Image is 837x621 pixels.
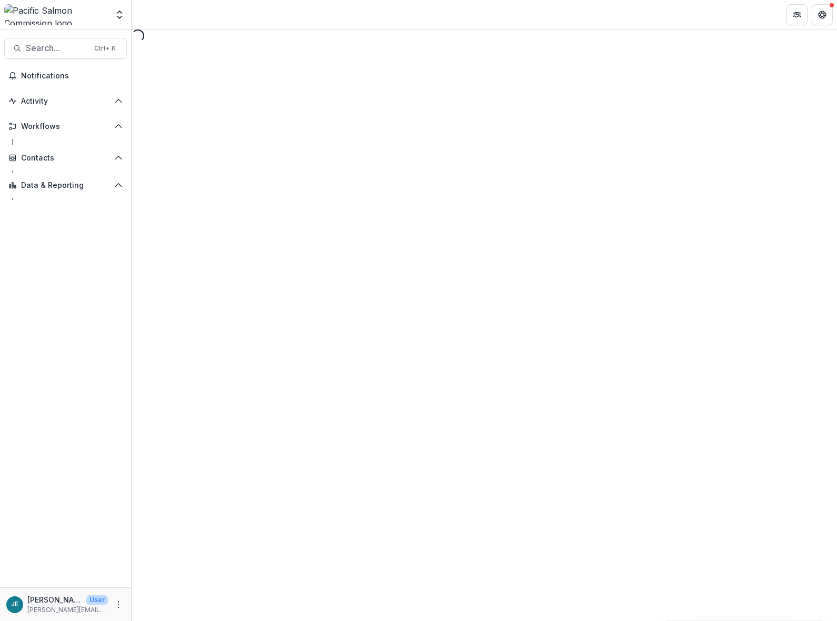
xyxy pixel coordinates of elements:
[26,43,88,53] span: Search...
[4,4,108,25] img: Pacific Salmon Commission logo
[786,4,808,25] button: Partners
[4,38,127,59] button: Search...
[4,149,127,166] button: Open Contacts
[21,97,110,106] span: Activity
[112,598,125,611] button: More
[21,72,123,81] span: Notifications
[11,601,18,608] div: Julie Ehrmantraut
[812,4,833,25] button: Get Help
[27,605,108,615] p: [PERSON_NAME][EMAIL_ADDRESS][DOMAIN_NAME]
[112,4,127,25] button: Open entity switcher
[21,154,110,163] span: Contacts
[4,93,127,109] button: Open Activity
[21,122,110,131] span: Workflows
[4,118,127,135] button: Open Workflows
[4,67,127,84] button: Notifications
[92,43,118,54] div: Ctrl + K
[21,181,110,190] span: Data & Reporting
[86,595,108,605] p: User
[27,594,82,605] p: [PERSON_NAME]
[4,177,127,194] button: Open Data & Reporting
